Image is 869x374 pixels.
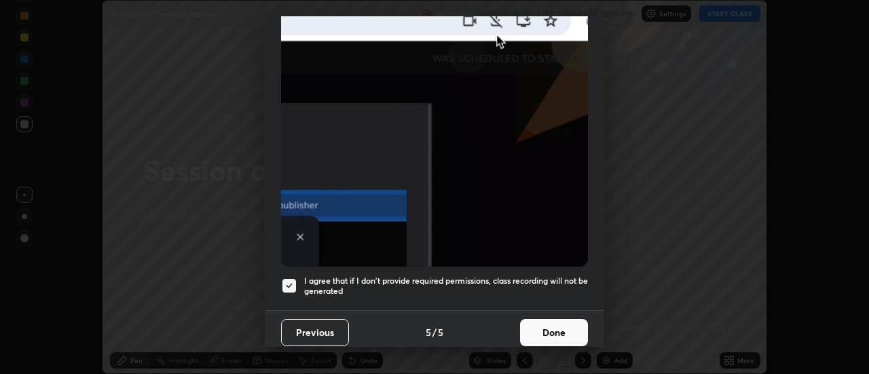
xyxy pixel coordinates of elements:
[281,319,349,346] button: Previous
[304,276,588,297] h5: I agree that if I don't provide required permissions, class recording will not be generated
[426,325,431,339] h4: 5
[432,325,437,339] h4: /
[438,325,443,339] h4: 5
[520,319,588,346] button: Done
